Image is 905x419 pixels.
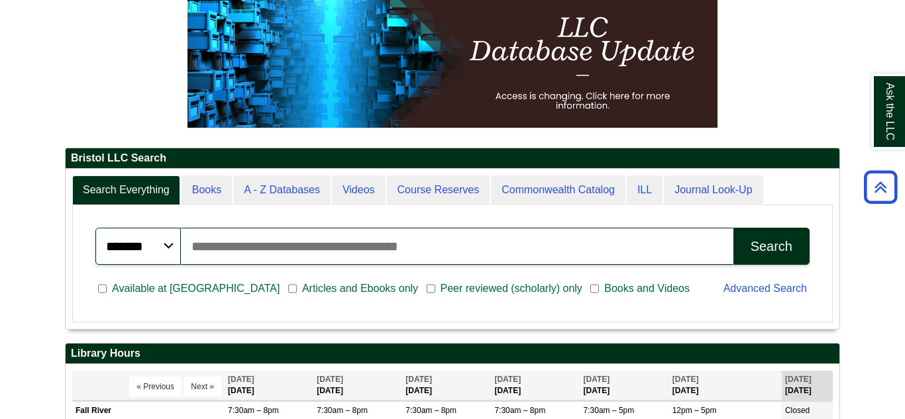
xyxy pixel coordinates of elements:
a: Commonwealth Catalog [491,175,625,205]
span: [DATE] [785,375,812,384]
h2: Library Hours [66,344,839,364]
input: Books and Videos [590,283,599,295]
a: Videos [332,175,386,205]
th: [DATE] [782,371,833,400]
button: Next » [184,377,221,396]
input: Available at [GEOGRAPHIC_DATA] [98,283,107,295]
span: [DATE] [317,375,343,384]
span: [DATE] [584,375,610,384]
th: [DATE] [313,371,402,400]
a: Books [182,175,232,205]
div: Search [751,239,792,254]
span: 7:30am – 5pm [584,406,635,415]
input: Articles and Ebooks only [288,283,297,295]
th: [DATE] [402,371,491,400]
th: [DATE] [225,371,313,400]
span: Books and Videos [599,281,695,297]
th: [DATE] [491,371,580,400]
button: « Previous [129,377,182,396]
span: Available at [GEOGRAPHIC_DATA] [107,281,285,297]
span: Peer reviewed (scholarly) only [435,281,588,297]
span: 7:30am – 8pm [494,406,545,415]
a: Journal Look-Up [664,175,763,205]
span: 7:30am – 8pm [317,406,368,415]
span: [DATE] [494,375,521,384]
span: [DATE] [405,375,432,384]
th: [DATE] [580,371,669,400]
a: Advanced Search [723,283,807,294]
span: [DATE] [228,375,254,384]
a: Search Everything [72,175,180,205]
a: Back to Top [859,178,902,196]
a: A - Z Databases [233,175,331,205]
a: ILL [627,175,663,205]
input: Peer reviewed (scholarly) only [427,283,435,295]
h2: Bristol LLC Search [66,148,839,169]
span: 12pm – 5pm [672,406,717,415]
span: [DATE] [672,375,699,384]
span: Articles and Ebooks only [297,281,423,297]
span: Closed [785,406,810,415]
th: [DATE] [669,371,782,400]
span: 7:30am – 8pm [228,406,279,415]
button: Search [733,228,810,265]
a: Course Reserves [387,175,490,205]
span: 7:30am – 8pm [405,406,456,415]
